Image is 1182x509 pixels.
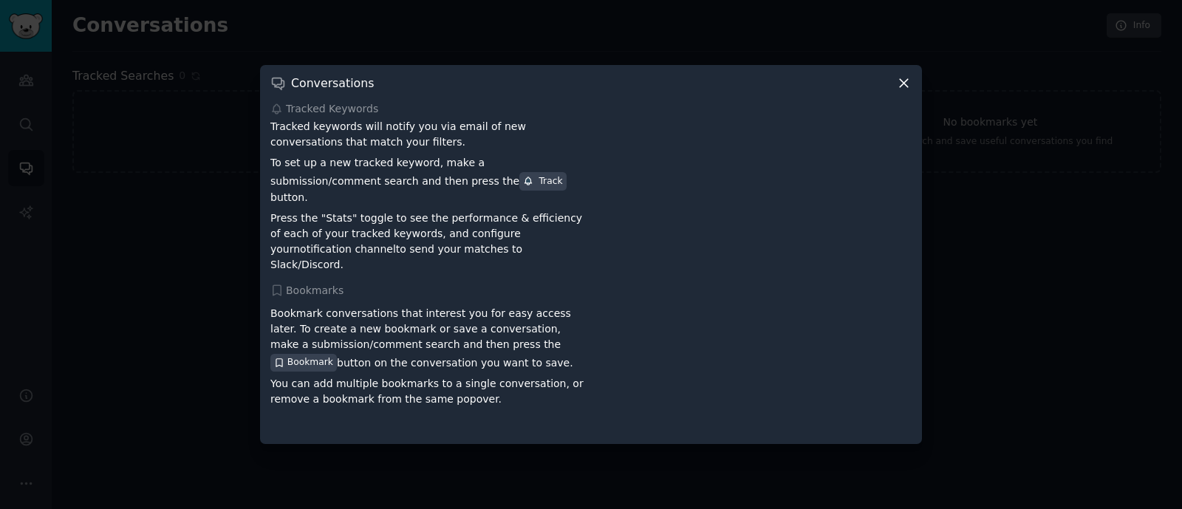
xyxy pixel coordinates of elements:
div: Track [523,175,562,188]
p: Press the "Stats" toggle to see the performance & efficiency of each of your tracked keywords, an... [270,211,586,273]
div: Tracked Keywords [270,101,912,117]
a: notification channel [293,243,396,255]
iframe: YouTube video player [596,119,912,252]
p: To set up a new tracked keyword, make a submission/comment search and then press the button. [270,155,586,205]
p: Bookmark conversations that interest you for easy access later. To create a new bookmark or save ... [270,306,586,371]
p: Tracked keywords will notify you via email of new conversations that match your filters. [270,119,586,150]
p: You can add multiple bookmarks to a single conversation, or remove a bookmark from the same popover. [270,376,586,407]
div: Bookmarks [270,283,912,298]
h3: Conversations [291,75,374,91]
iframe: YouTube video player [596,301,912,434]
span: Bookmark [287,356,333,369]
